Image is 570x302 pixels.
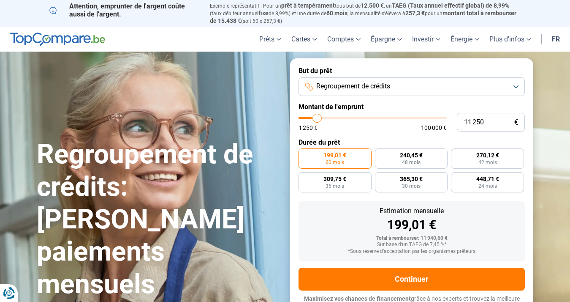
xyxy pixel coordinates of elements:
span: 30 mois [402,184,421,189]
span: € [514,119,518,126]
span: 24 mois [478,184,497,189]
a: Cartes [286,27,322,52]
span: 448,71 € [476,176,499,182]
a: fr [547,27,565,52]
label: Montant de l'emprunt [299,103,525,111]
a: Plus d'infos [484,27,536,52]
span: Maximisez vos chances de financement [304,295,411,302]
label: Durée du prêt [299,138,525,146]
span: 42 mois [478,160,497,165]
div: *Sous réserve d'acceptation par les organismes prêteurs [305,249,518,255]
span: 365,30 € [400,176,423,182]
span: 1 250 € [299,125,318,131]
span: prêt à tempérament [281,2,335,9]
a: Épargne [366,27,407,52]
a: Comptes [322,27,366,52]
span: 257,3 € [405,10,425,16]
span: 36 mois [326,184,344,189]
div: Sur base d'un TAEG de 7,45 %* [305,242,518,248]
span: Regroupement de crédits [316,82,390,91]
span: montant total à rembourser de 15.438 € [210,10,516,24]
div: Estimation mensuelle [305,208,518,214]
span: 199,01 € [323,152,346,158]
span: 48 mois [402,160,421,165]
img: TopCompare [10,33,105,46]
button: Continuer [299,268,525,291]
span: 309,75 € [323,176,346,182]
p: Attention, emprunter de l'argent coûte aussi de l'argent. [49,2,200,18]
label: But du prêt [299,67,525,75]
span: 240,45 € [400,152,423,158]
p: Exemple représentatif : Pour un tous but de , un (taux débiteur annuel de 8,99%) et une durée de ... [210,2,521,25]
a: Énergie [445,27,484,52]
span: 12.500 € [361,2,384,9]
a: Prêts [254,27,286,52]
span: TAEG (Taux annuel effectif global) de 8,99% [392,2,509,9]
span: 100 000 € [421,125,447,131]
div: 199,01 € [305,219,518,231]
a: Investir [407,27,445,52]
button: Regroupement de crédits [299,77,525,96]
h1: Regroupement de crédits: [PERSON_NAME] paiements mensuels [37,138,280,301]
span: 60 mois [326,160,344,165]
span: 270,12 € [476,152,499,158]
span: fixe [258,10,269,16]
span: 60 mois [326,10,347,16]
div: Total à rembourser: 11 940,60 € [305,236,518,242]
